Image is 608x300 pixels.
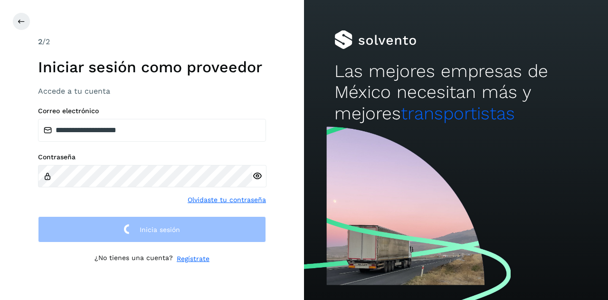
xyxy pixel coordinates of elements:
a: Regístrate [177,254,209,264]
span: 2 [38,37,42,46]
label: Contraseña [38,153,266,161]
span: Inicia sesión [140,226,180,233]
h3: Accede a tu cuenta [38,87,266,96]
h1: Iniciar sesión como proveedor [38,58,266,76]
p: ¿No tienes una cuenta? [95,254,173,264]
a: Olvidaste tu contraseña [188,195,266,205]
div: /2 [38,36,266,48]
span: transportistas [401,103,515,124]
button: Inicia sesión [38,216,266,242]
h2: Las mejores empresas de México necesitan más y mejores [334,61,578,124]
label: Correo electrónico [38,107,266,115]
